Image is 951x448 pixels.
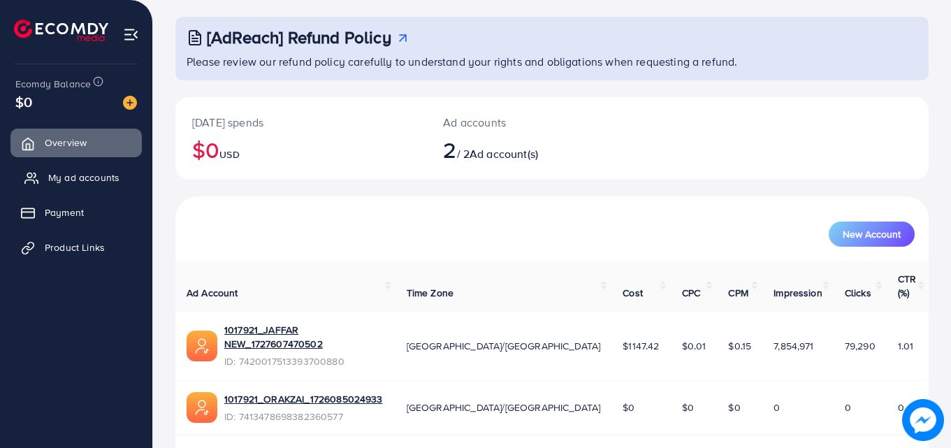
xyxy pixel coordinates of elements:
span: Ad Account [187,286,238,300]
span: 2 [443,133,456,166]
span: [GEOGRAPHIC_DATA]/[GEOGRAPHIC_DATA] [407,400,601,414]
button: New Account [829,222,915,247]
span: $0 [682,400,694,414]
span: Cost [623,286,643,300]
span: [GEOGRAPHIC_DATA]/[GEOGRAPHIC_DATA] [407,339,601,353]
span: CPM [728,286,748,300]
span: $0.01 [682,339,706,353]
span: 7,854,971 [774,339,813,353]
a: Product Links [10,233,142,261]
h2: / 2 [443,136,598,163]
span: $1147.42 [623,339,659,353]
span: 79,290 [845,339,876,353]
p: Ad accounts [443,114,598,131]
span: USD [219,147,239,161]
span: Impression [774,286,822,300]
span: Clicks [845,286,871,300]
a: 1017921_ORAKZAI_1726085024933 [224,392,383,406]
span: Overview [45,136,87,150]
img: menu [123,27,139,43]
span: CPC [682,286,700,300]
a: 1017921_JAFFAR NEW_1727607470502 [224,323,384,352]
img: ic-ads-acc.e4c84228.svg [187,331,217,361]
a: Overview [10,129,142,157]
span: CTR (%) [898,272,916,300]
a: My ad accounts [10,164,142,192]
span: ID: 7413478698382360577 [224,410,383,424]
p: [DATE] spends [192,114,409,131]
span: New Account [843,229,901,239]
span: Ad account(s) [470,146,538,161]
span: ID: 7420017513393700880 [224,354,384,368]
span: Product Links [45,240,105,254]
span: 0 [845,400,851,414]
span: Time Zone [407,286,453,300]
span: My ad accounts [48,171,119,185]
span: 0 [774,400,780,414]
span: $0.15 [728,339,751,353]
span: Payment [45,205,84,219]
span: $0 [623,400,634,414]
img: ic-ads-acc.e4c84228.svg [187,392,217,423]
span: 0 [898,400,904,414]
img: logo [14,20,108,41]
img: image [123,96,137,110]
img: image [902,399,944,441]
span: 1.01 [898,339,914,353]
h2: $0 [192,136,409,163]
a: Payment [10,198,142,226]
span: Ecomdy Balance [15,77,91,91]
p: Please review our refund policy carefully to understand your rights and obligations when requesti... [187,53,920,70]
span: $0 [728,400,740,414]
span: $0 [15,92,32,112]
h3: [AdReach] Refund Policy [207,27,391,48]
